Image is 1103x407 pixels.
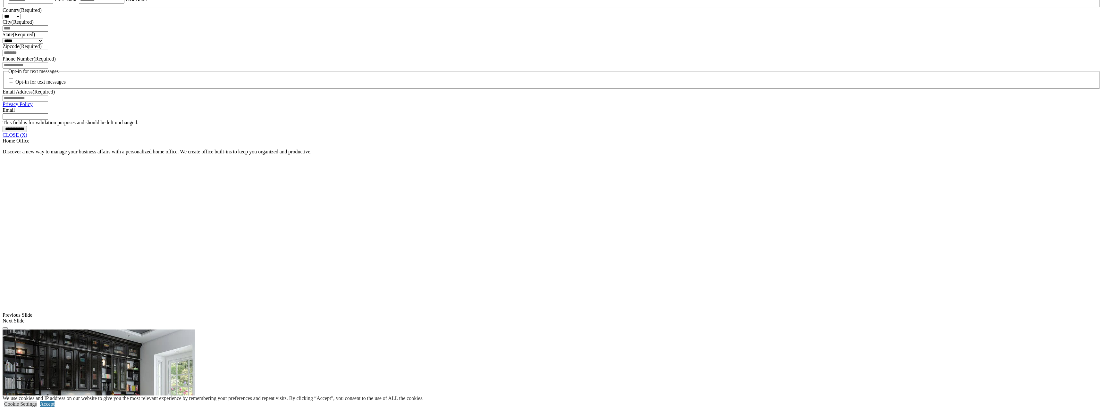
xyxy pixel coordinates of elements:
[3,7,42,13] label: Country
[3,56,56,61] label: Phone Number
[3,318,1100,324] div: Next Slide
[3,107,15,113] label: Email
[3,44,42,49] label: Zipcode
[40,401,55,407] a: Accept
[33,89,55,94] span: (Required)
[3,120,1100,126] div: This field is for validation purposes and should be left unchanged.
[3,132,27,138] a: CLOSE (X)
[3,89,55,94] label: Email Address
[33,56,55,61] span: (Required)
[13,32,35,37] span: (Required)
[12,19,34,25] span: (Required)
[3,102,33,107] a: Privacy Policy
[3,312,1100,318] div: Previous Slide
[3,149,1100,155] p: Discover a new way to manage your business affairs with a personalized home office. We create off...
[15,79,66,85] label: Opt-in for text messages
[4,401,37,407] a: Cookie Settings
[8,69,59,74] legend: Opt-in for text messages
[3,327,8,329] button: Click here to pause slide show
[19,44,41,49] span: (Required)
[3,32,35,37] label: State
[3,395,424,401] div: We use cookies and IP address on our website to give you the most relevant experience by remember...
[3,19,34,25] label: City
[19,7,41,13] span: (Required)
[3,138,29,143] span: Home Office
